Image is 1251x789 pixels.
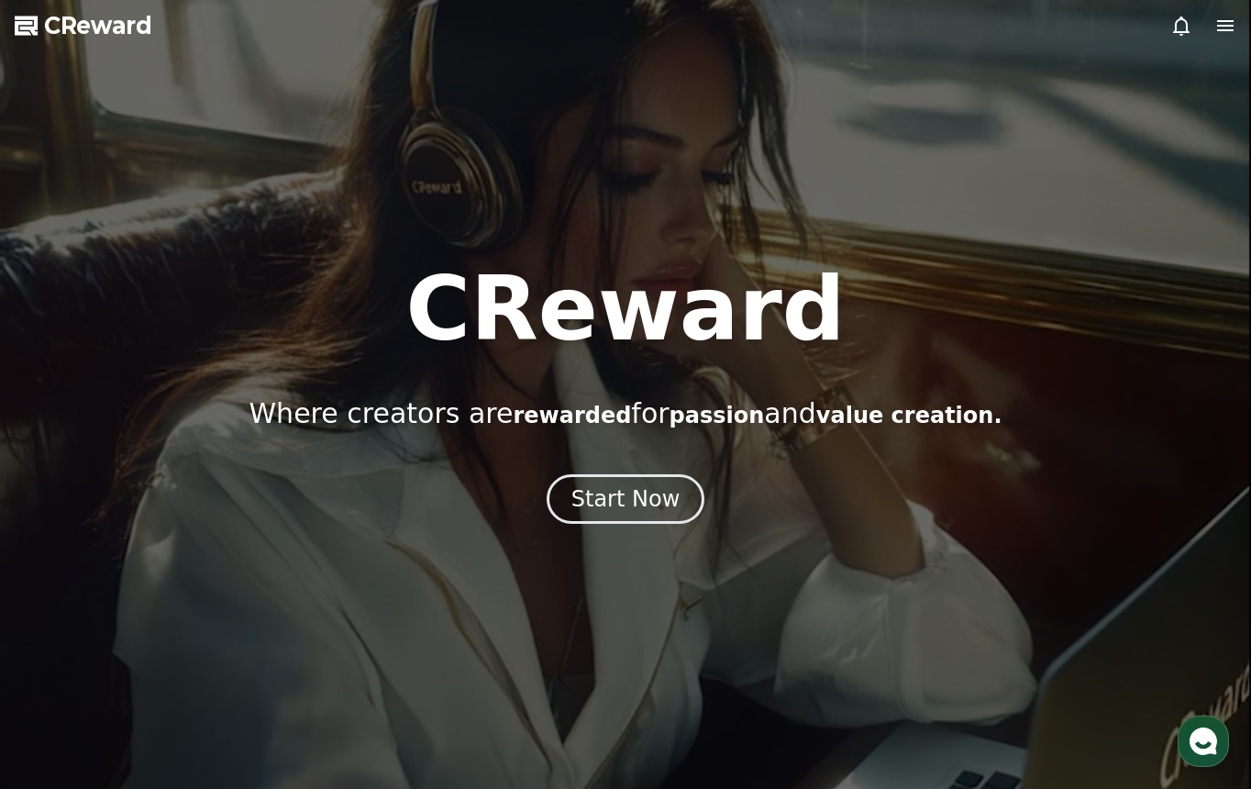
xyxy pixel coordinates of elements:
[152,610,206,625] span: Messages
[547,474,705,524] button: Start Now
[249,397,1002,430] p: Where creators are for and
[237,582,352,628] a: Settings
[6,582,121,628] a: Home
[816,403,1002,428] span: value creation.
[271,609,316,624] span: Settings
[571,484,681,514] div: Start Now
[15,11,152,40] a: CReward
[121,582,237,628] a: Messages
[44,11,152,40] span: CReward
[47,609,79,624] span: Home
[547,493,705,510] a: Start Now
[513,403,631,428] span: rewarded
[670,403,765,428] span: passion
[405,265,845,353] h1: CReward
